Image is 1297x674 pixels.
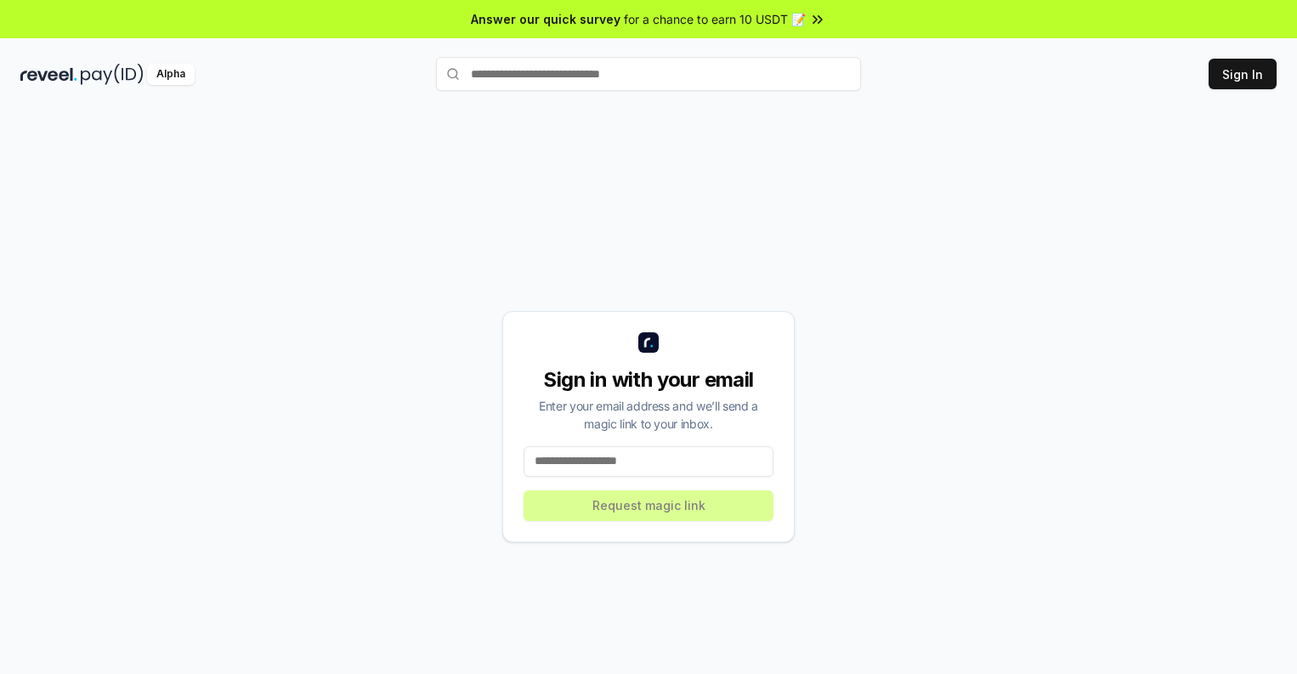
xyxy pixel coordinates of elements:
[20,64,77,85] img: reveel_dark
[524,397,773,433] div: Enter your email address and we’ll send a magic link to your inbox.
[471,10,620,28] span: Answer our quick survey
[147,64,195,85] div: Alpha
[638,332,659,353] img: logo_small
[81,64,144,85] img: pay_id
[624,10,806,28] span: for a chance to earn 10 USDT 📝
[1209,59,1277,89] button: Sign In
[524,366,773,394] div: Sign in with your email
